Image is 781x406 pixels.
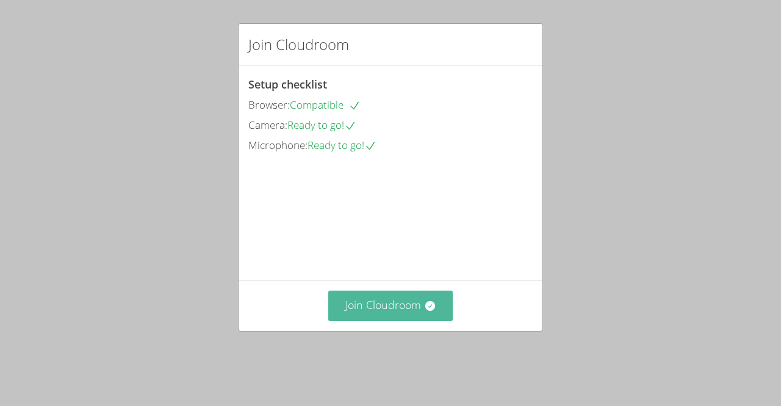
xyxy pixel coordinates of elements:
span: Browser: [248,98,290,112]
span: Compatible [290,98,361,112]
span: Ready to go! [287,118,356,132]
span: Setup checklist [248,77,327,92]
span: Camera: [248,118,287,132]
h2: Join Cloudroom [248,34,349,56]
span: Microphone: [248,138,308,152]
button: Join Cloudroom [328,291,453,321]
span: Ready to go! [308,138,376,152]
